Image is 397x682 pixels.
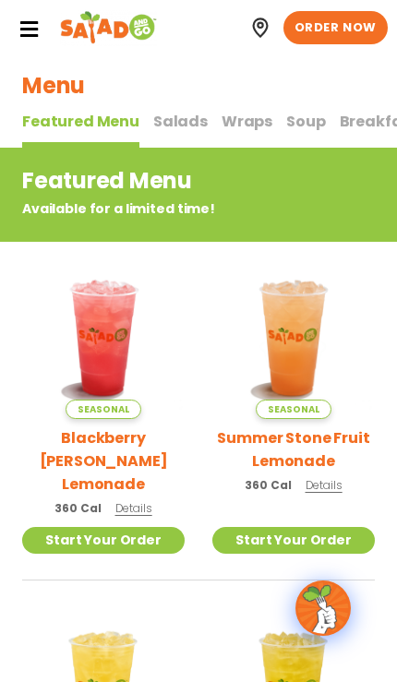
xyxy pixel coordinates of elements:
span: 360 Cal [54,500,101,517]
span: Wraps [222,111,272,132]
img: wpChatIcon [297,582,349,634]
span: Details [306,477,343,493]
a: Start Your Order [212,527,375,554]
span: Featured Menu [22,111,139,132]
span: 360 Cal [245,477,291,494]
span: Seasonal [66,400,140,419]
span: Salads [153,111,208,132]
span: Soup [286,111,325,132]
h2: Featured Menu [22,164,310,197]
h2: Blackberry [PERSON_NAME] Lemonade [22,426,185,496]
span: Details [115,500,152,516]
span: Seasonal [256,400,331,419]
img: Product photo for Blackberry Bramble Lemonade [22,257,185,419]
a: ORDER NOW [283,11,388,44]
img: Header logo [60,9,157,46]
p: Available for a limited time! [22,199,310,219]
span: ORDER NOW [295,19,377,36]
img: Product photo for Summer Stone Fruit Lemonade [212,257,375,419]
h1: Menu [22,69,375,102]
a: Start Your Order [22,527,185,554]
h2: Summer Stone Fruit Lemonade [212,426,375,473]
